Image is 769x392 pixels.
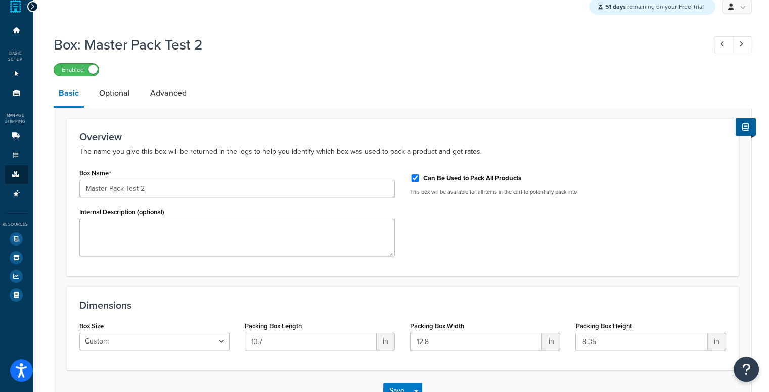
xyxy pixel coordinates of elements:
span: remaining on your Free Trial [605,2,704,11]
label: Can Be Used to Pack All Products [423,174,521,183]
li: Test Your Rates [5,230,28,248]
span: in [377,333,395,350]
span: in [708,333,726,350]
label: Packing Box Length [245,322,302,330]
label: Internal Description (optional) [79,208,164,216]
li: Shipping Rules [5,146,28,165]
li: Advanced Features [5,184,28,203]
a: Basic [54,81,84,108]
p: The name you give this box will be returned in the logs to help you identify which box was used t... [79,145,726,158]
label: Box Size [79,322,104,330]
li: Boxes [5,165,28,184]
a: Next Record [733,36,752,53]
button: Open Resource Center [734,357,759,382]
h3: Dimensions [79,300,726,311]
li: Analytics [5,267,28,285]
label: Box Name [79,169,111,177]
li: Carriers [5,127,28,145]
li: Dashboard [5,21,28,40]
label: Packing Box Width [410,322,464,330]
a: Optional [94,81,135,106]
strong: 51 days [605,2,626,11]
span: in [542,333,560,350]
h1: Box: Master Pack Test 2 [54,35,695,55]
label: Enabled [54,64,99,76]
a: Advanced [145,81,192,106]
p: This box will be available for all items in the cart to potentially pack into [410,188,726,196]
a: Previous Record [714,36,734,53]
li: Marketplace [5,249,28,267]
h3: Overview [79,131,726,142]
li: Origins [5,84,28,103]
button: Show Help Docs [736,118,756,136]
li: Websites [5,65,28,83]
label: Packing Box Height [575,322,631,330]
li: Help Docs [5,286,28,304]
